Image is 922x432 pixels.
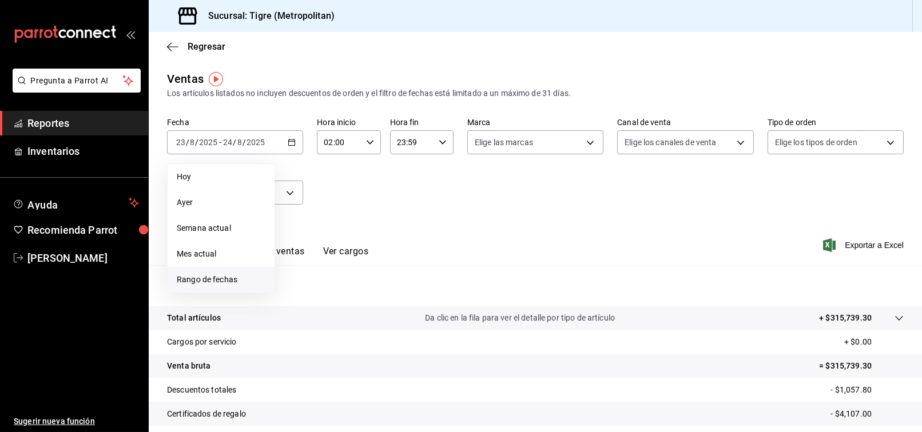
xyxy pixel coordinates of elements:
[188,41,225,52] span: Regresar
[27,115,139,131] span: Reportes
[27,143,139,159] span: Inventarios
[323,246,369,265] button: Ver cargos
[819,312,872,324] p: + $315,739.30
[317,119,380,127] label: Hora inicio
[219,138,221,147] span: -
[176,138,186,147] input: --
[260,246,305,265] button: Ver ventas
[167,70,204,87] div: Ventas
[467,119,603,127] label: Marca
[167,279,904,293] p: Resumen
[167,408,246,420] p: Certificados de regalo
[186,138,189,147] span: /
[768,119,904,127] label: Tipo de orden
[199,9,335,23] h3: Sucursal: Tigre (Metropolitan)
[617,119,753,127] label: Canal de venta
[237,138,243,147] input: --
[167,119,303,127] label: Fecha
[13,69,141,93] button: Pregunta a Parrot AI
[246,138,265,147] input: ----
[167,312,221,324] p: Total artículos
[819,360,904,372] p: = $315,739.30
[167,87,904,99] div: Los artículos listados no incluyen descuentos de orden y el filtro de fechas está limitado a un m...
[825,238,904,252] button: Exportar a Excel
[195,138,198,147] span: /
[27,196,124,210] span: Ayuda
[177,248,265,260] span: Mes actual
[189,138,195,147] input: --
[177,222,265,234] span: Semana actual
[198,138,218,147] input: ----
[177,171,265,183] span: Hoy
[177,197,265,209] span: Ayer
[222,138,233,147] input: --
[27,222,139,238] span: Recomienda Parrot
[167,384,236,396] p: Descuentos totales
[831,384,904,396] p: - $1,057.80
[625,137,716,148] span: Elige los canales de venta
[233,138,236,147] span: /
[243,138,246,147] span: /
[390,119,454,127] label: Hora fin
[126,30,135,39] button: open_drawer_menu
[475,137,533,148] span: Elige las marcas
[177,274,265,286] span: Rango de fechas
[167,360,210,372] p: Venta bruta
[185,246,368,265] div: navigation tabs
[209,72,223,86] img: Tooltip marker
[167,336,237,348] p: Cargos por servicio
[14,415,139,427] span: Sugerir nueva función
[8,83,141,95] a: Pregunta a Parrot AI
[831,408,904,420] p: - $4,107.00
[167,41,225,52] button: Regresar
[425,312,615,324] p: Da clic en la fila para ver el detalle por tipo de artículo
[775,137,857,148] span: Elige los tipos de orden
[31,75,123,87] span: Pregunta a Parrot AI
[844,336,904,348] p: + $0.00
[27,250,139,266] span: [PERSON_NAME]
